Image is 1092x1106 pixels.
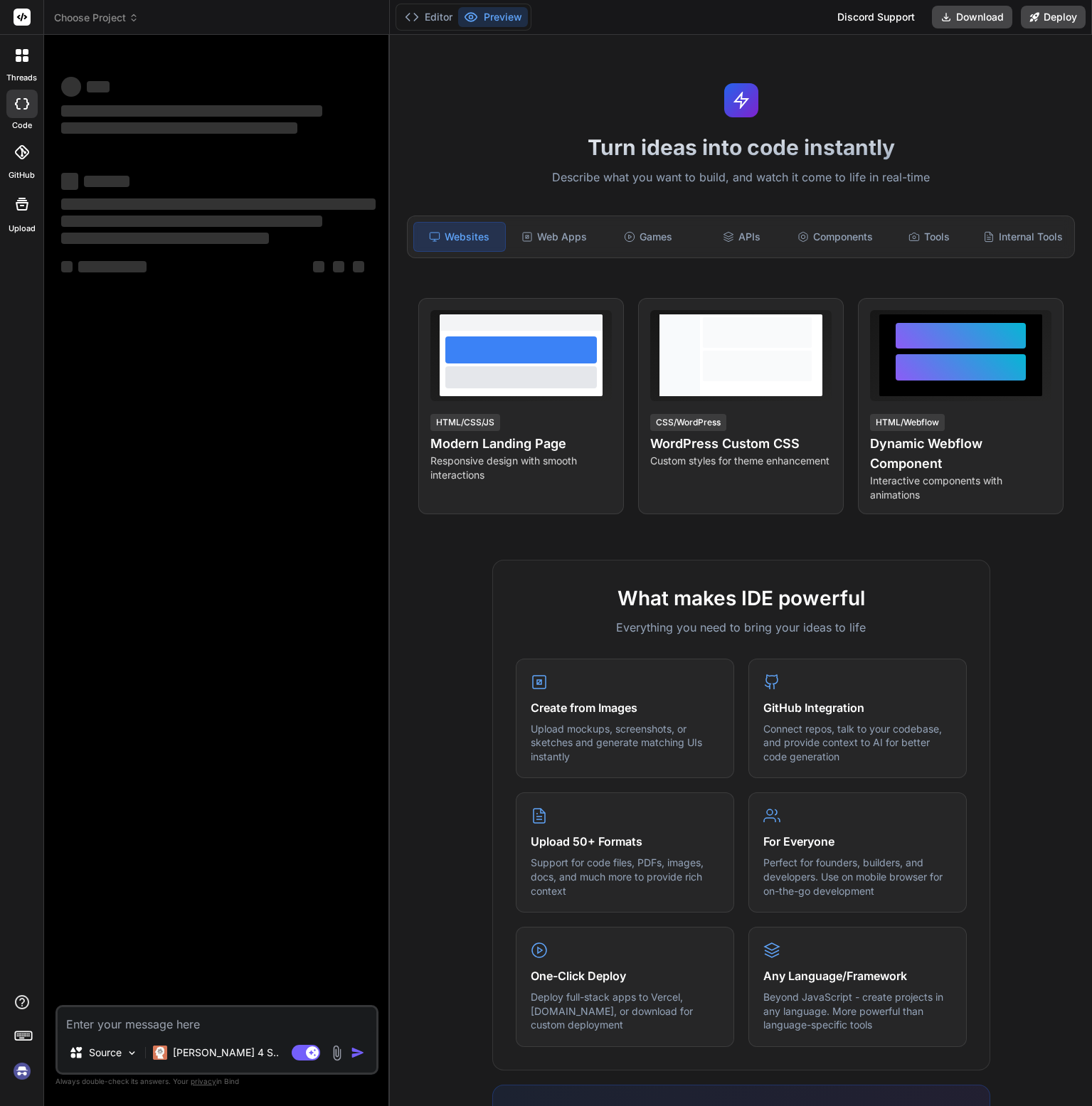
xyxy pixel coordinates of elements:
h1: Turn ideas into code instantly [398,134,1083,160]
span: ‌ [333,261,344,272]
h4: Any Language/Framework [763,967,952,984]
p: Source [89,1046,122,1060]
p: Custom styles for theme enhancement [650,454,832,468]
span: ‌ [61,173,78,190]
label: GitHub [9,169,35,181]
p: Beyond JavaScript - create projects in any language. More powerful than language-specific tools [763,990,952,1032]
p: Responsive design with smooth interactions [430,454,612,482]
p: Perfect for founders, builders, and developers. Use on mobile browser for on-the-go development [763,856,952,898]
div: Discord Support [829,6,923,28]
h4: Modern Landing Page [430,434,612,454]
span: ‌ [61,261,73,272]
div: CSS/WordPress [650,414,726,431]
div: Components [790,222,881,252]
button: Download [932,6,1012,28]
div: Web Apps [509,222,600,252]
span: ‌ [61,122,297,134]
img: icon [351,1046,365,1060]
h2: What makes IDE powerful [516,583,967,613]
p: Support for code files, PDFs, images, docs, and much more to provide rich context [531,856,719,898]
p: [PERSON_NAME] 4 S.. [173,1046,279,1060]
p: Upload mockups, screenshots, or sketches and generate matching UIs instantly [531,722,719,764]
span: privacy [191,1077,216,1085]
p: Deploy full-stack apps to Vercel, [DOMAIN_NAME], or download for custom deployment [531,990,719,1032]
img: attachment [329,1045,345,1061]
label: threads [6,72,37,84]
div: Internal Tools [977,222,1069,252]
button: Deploy [1021,6,1086,28]
span: ‌ [61,105,322,117]
span: ‌ [61,216,322,227]
span: ‌ [313,261,324,272]
p: Interactive components with animations [870,474,1051,502]
div: HTML/Webflow [870,414,945,431]
span: ‌ [78,261,147,272]
div: Games [603,222,694,252]
span: ‌ [353,261,364,272]
h4: One-Click Deploy [531,967,719,984]
p: Everything you need to bring your ideas to life [516,619,967,636]
div: Websites [413,222,506,252]
h4: GitHub Integration [763,699,952,716]
p: Always double-check its answers. Your in Bind [55,1075,378,1088]
p: Connect repos, talk to your codebase, and provide context to AI for better code generation [763,722,952,764]
img: Pick Models [126,1047,138,1059]
span: ‌ [61,233,269,244]
button: Editor [399,7,458,27]
label: Upload [9,223,36,235]
div: HTML/CSS/JS [430,414,500,431]
img: signin [10,1059,34,1083]
img: Claude 4 Sonnet [153,1046,167,1060]
h4: For Everyone [763,833,952,850]
h4: Create from Images [531,699,719,716]
span: ‌ [84,176,129,187]
div: APIs [696,222,788,252]
h4: Upload 50+ Formats [531,833,719,850]
h4: Dynamic Webflow Component [870,434,1051,474]
span: ‌ [87,81,110,92]
button: Preview [458,7,528,27]
span: ‌ [61,198,376,210]
span: ‌ [61,77,81,97]
h4: WordPress Custom CSS [650,434,832,454]
div: Tools [884,222,975,252]
label: code [12,119,32,132]
p: Describe what you want to build, and watch it come to life in real-time [398,169,1083,187]
span: Choose Project [54,11,139,25]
